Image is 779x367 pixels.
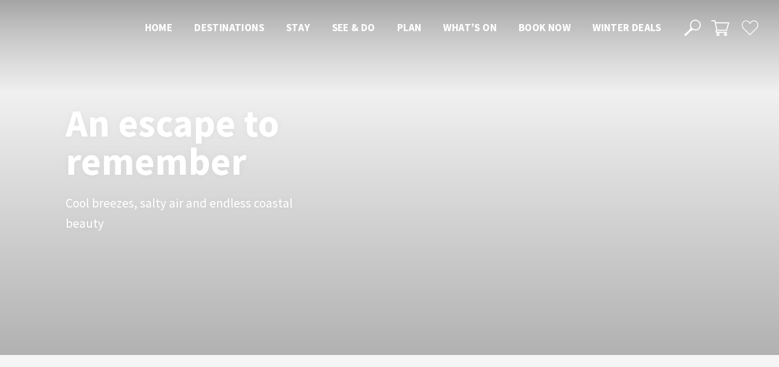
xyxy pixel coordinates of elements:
span: Home [145,21,173,34]
a: Home [145,21,173,35]
span: Stay [286,21,310,34]
span: Plan [397,21,422,34]
nav: Main Menu [134,19,672,37]
a: Stay [286,21,310,35]
h1: An escape to remember [66,104,367,180]
a: Destinations [194,21,264,35]
a: Book now [519,21,571,35]
a: What’s On [443,21,497,35]
span: See & Do [332,21,375,34]
a: Winter Deals [592,21,661,35]
span: Winter Deals [592,21,661,34]
a: Plan [397,21,422,35]
span: What’s On [443,21,497,34]
span: Book now [519,21,571,34]
a: See & Do [332,21,375,35]
p: Cool breezes, salty air and endless coastal beauty [66,193,312,234]
span: Destinations [194,21,264,34]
